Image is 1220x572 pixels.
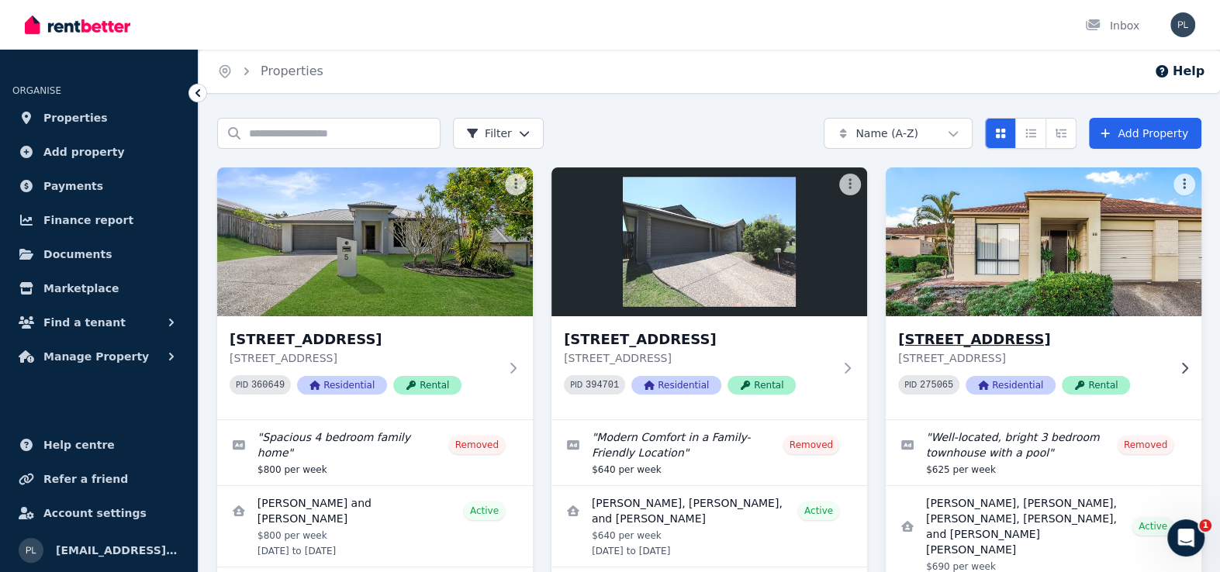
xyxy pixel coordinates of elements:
[43,143,125,161] span: Add property
[564,350,833,366] p: [STREET_ADDRESS]
[217,167,533,316] img: 5 Morning Sun Ct, Maudsland
[1089,118,1201,149] a: Add Property
[12,463,185,494] a: Refer a friend
[505,174,527,195] button: More options
[920,380,953,391] code: 275065
[1173,174,1195,195] button: More options
[230,350,499,366] p: [STREET_ADDRESS]
[824,118,973,149] button: Name (A-Z)
[728,376,796,395] span: Rental
[1170,12,1195,37] img: plmarkt@gmail.com
[898,329,1167,350] h3: [STREET_ADDRESS]
[12,273,185,304] a: Marketplace
[12,136,185,167] a: Add property
[230,329,499,350] h3: [STREET_ADDRESS]
[985,118,1016,149] button: Card view
[839,174,861,195] button: More options
[1015,118,1046,149] button: Compact list view
[985,118,1077,149] div: View options
[1167,519,1204,556] iframe: Intercom live chat
[25,13,130,36] img: RentBetter
[1199,519,1211,532] span: 1
[56,541,179,560] span: [EMAIL_ADDRESS][DOMAIN_NAME]
[19,538,43,563] img: plmarkt@gmail.com
[393,376,461,395] span: Rental
[12,498,185,529] a: Account settings
[551,486,867,567] a: View details for Grace, Donna, and Ryan Johnston
[551,167,867,419] a: 23 Saltram Ave, Holmview[STREET_ADDRESS][STREET_ADDRESS]PID 394701ResidentialRental
[43,245,112,264] span: Documents
[12,341,185,372] button: Manage Property
[12,85,61,96] span: ORGANISE
[886,420,1201,485] a: Edit listing: Well-located, bright 3 bedroom townhouse with a pool
[586,380,619,391] code: 394701
[217,420,533,485] a: Edit listing: Spacious 4 bedroom family home
[904,381,917,389] small: PID
[251,380,285,391] code: 360649
[12,429,185,460] a: Help centre
[43,436,115,454] span: Help centre
[551,420,867,485] a: Edit listing: Modern Comfort in a Family-Friendly Location
[297,376,387,395] span: Residential
[43,313,126,332] span: Find a tenant
[878,164,1209,320] img: 68/24 Amsonia Court, Arundel
[855,126,918,141] span: Name (A-Z)
[261,64,323,78] a: Properties
[966,376,1056,395] span: Residential
[217,167,533,419] a: 5 Morning Sun Ct, Maudsland[STREET_ADDRESS][STREET_ADDRESS]PID 360649ResidentialRental
[12,205,185,236] a: Finance report
[1085,18,1139,33] div: Inbox
[12,102,185,133] a: Properties
[236,381,248,389] small: PID
[564,329,833,350] h3: [STREET_ADDRESS]
[1154,62,1204,81] button: Help
[199,50,342,93] nav: Breadcrumb
[12,171,185,202] a: Payments
[551,167,867,316] img: 23 Saltram Ave, Holmview
[217,486,533,567] a: View details for James and Charlie Robins
[466,126,512,141] span: Filter
[43,109,108,127] span: Properties
[631,376,721,395] span: Residential
[43,347,149,366] span: Manage Property
[453,118,544,149] button: Filter
[1062,376,1130,395] span: Rental
[43,504,147,522] span: Account settings
[886,167,1201,419] a: 68/24 Amsonia Court, Arundel[STREET_ADDRESS][STREET_ADDRESS]PID 275065ResidentialRental
[43,211,133,229] span: Finance report
[43,279,119,298] span: Marketplace
[570,381,582,389] small: PID
[12,239,185,270] a: Documents
[1045,118,1077,149] button: Expanded list view
[898,350,1167,366] p: [STREET_ADDRESS]
[12,307,185,338] button: Find a tenant
[43,177,103,195] span: Payments
[43,470,128,488] span: Refer a friend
